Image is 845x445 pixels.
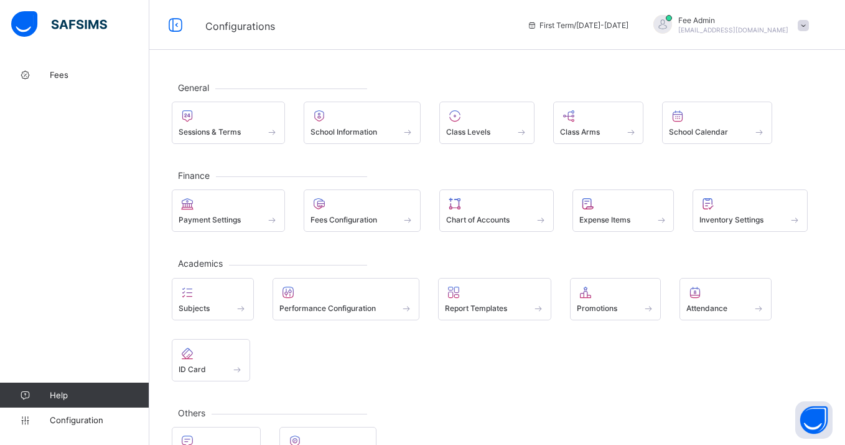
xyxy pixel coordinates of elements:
[570,278,661,320] div: Promotions
[669,127,728,136] span: School Calendar
[172,278,254,320] div: Subjects
[527,21,628,30] span: session/term information
[172,408,212,418] span: Others
[678,16,788,25] span: Fee Admin
[662,102,772,144] div: School Calendar
[310,127,377,136] span: School Information
[795,401,833,439] button: Open asap
[579,215,630,224] span: Expense Items
[446,127,490,136] span: Class Levels
[439,189,554,232] div: Chart of Accounts
[11,11,107,37] img: safsims
[50,415,149,425] span: Configuration
[179,215,241,224] span: Payment Settings
[446,215,510,224] span: Chart of Accounts
[693,189,808,232] div: Inventory Settings
[50,390,149,400] span: Help
[179,127,241,136] span: Sessions & Terms
[304,189,421,232] div: Fees Configuration
[172,82,215,93] span: General
[179,304,210,313] span: Subjects
[304,102,421,144] div: School Information
[50,70,149,80] span: Fees
[273,278,420,320] div: Performance Configuration
[205,20,275,32] span: Configurations
[179,365,206,374] span: ID Card
[310,215,377,224] span: Fees Configuration
[172,189,285,232] div: Payment Settings
[172,102,285,144] div: Sessions & Terms
[172,170,216,181] span: Finance
[445,304,507,313] span: Report Templates
[279,304,376,313] span: Performance Configuration
[553,102,644,144] div: Class Arms
[572,189,675,232] div: Expense Items
[699,215,763,224] span: Inventory Settings
[560,127,600,136] span: Class Arms
[172,339,250,381] div: ID Card
[172,258,229,269] span: Academics
[686,304,727,313] span: Attendance
[439,102,535,144] div: Class Levels
[641,15,815,36] div: FeeAdmin
[678,26,788,34] span: [EMAIL_ADDRESS][DOMAIN_NAME]
[679,278,772,320] div: Attendance
[438,278,551,320] div: Report Templates
[577,304,617,313] span: Promotions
